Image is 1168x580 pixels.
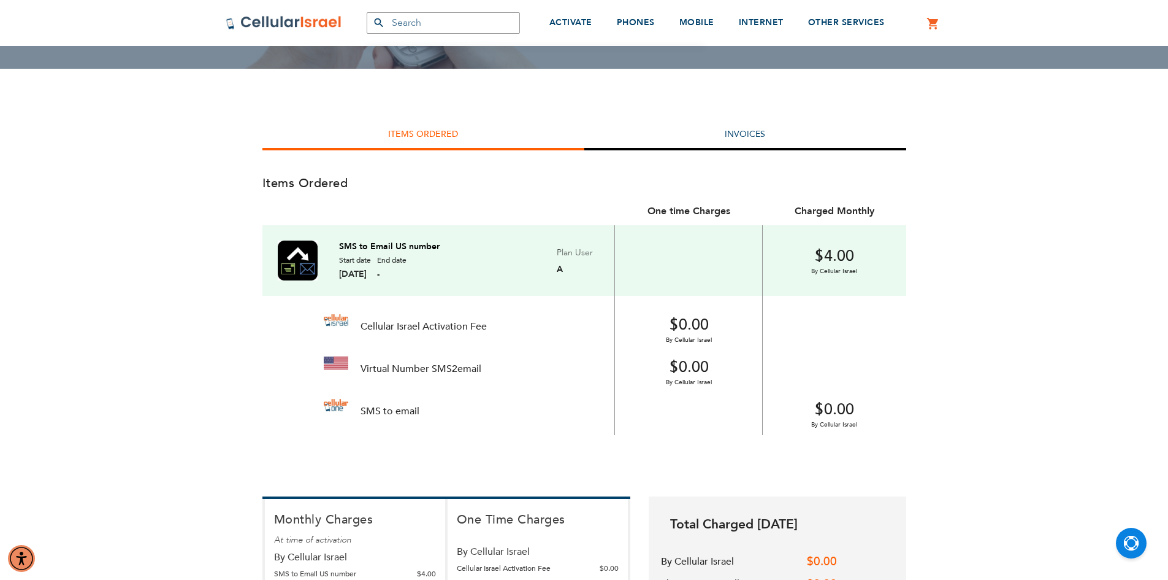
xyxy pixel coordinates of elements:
[361,363,481,375] span: Virtual Number SMS2email
[679,17,714,28] span: MOBILE
[661,553,807,570] th: By Cellular Israel
[361,405,419,417] span: SMS to email
[388,128,458,140] strong: Items Ordered
[262,175,906,191] h3: Items Ordered
[725,128,765,140] a: Invoices
[324,314,348,327] img: cellular_israel_12.jpeg
[669,357,679,378] span: $
[624,378,753,387] span: By Cellular Israel
[226,15,342,30] img: Cellular Israel Logo
[772,420,896,429] span: By Cellular Israel
[274,551,436,564] span: By Cellular Israel
[661,509,807,541] th: Total Charged [DATE]
[278,241,318,280] img: sms2email_6.jpg
[615,296,763,350] td: 0.00
[739,17,784,28] span: INTERNET
[339,255,371,265] span: Start date
[549,17,592,28] span: ACTIVATE
[377,255,407,265] span: End date
[274,569,356,579] div: SMS to Email US number
[763,225,906,296] td: 4.00
[808,17,885,28] span: OTHER SERVICES
[377,268,407,280] span: -
[617,17,655,28] span: PHONES
[339,268,371,280] span: [DATE]
[763,393,906,435] td: 0.00
[814,246,824,267] span: $
[367,12,520,34] input: Search
[8,545,35,572] div: Accessibility Menu
[807,554,837,570] span: $0.00
[361,320,487,333] span: Cellular Israel Activation Fee
[274,534,436,546] p: At time of activation
[557,263,563,275] span: A
[324,399,348,412] img: cellular_one_4_5_1_1_1_1.jpeg
[457,545,619,559] span: By Cellular Israel
[795,204,874,218] span: Charged Monthly
[647,204,730,218] span: One time Charges
[274,511,436,528] h3: Monthly Charges
[457,563,551,573] div: Cellular Israel Activation Fee
[557,247,593,258] span: Plan User
[669,315,679,336] span: $
[324,357,348,369] img: us_flag_2_1_2.png
[339,241,440,252] a: SMS to Email US number
[600,563,619,573] div: $0.00
[615,350,763,393] td: 0.00
[457,511,619,528] h3: One Time Charges
[814,400,824,420] span: $
[772,267,896,276] span: By Cellular Israel
[624,336,753,344] span: By Cellular Israel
